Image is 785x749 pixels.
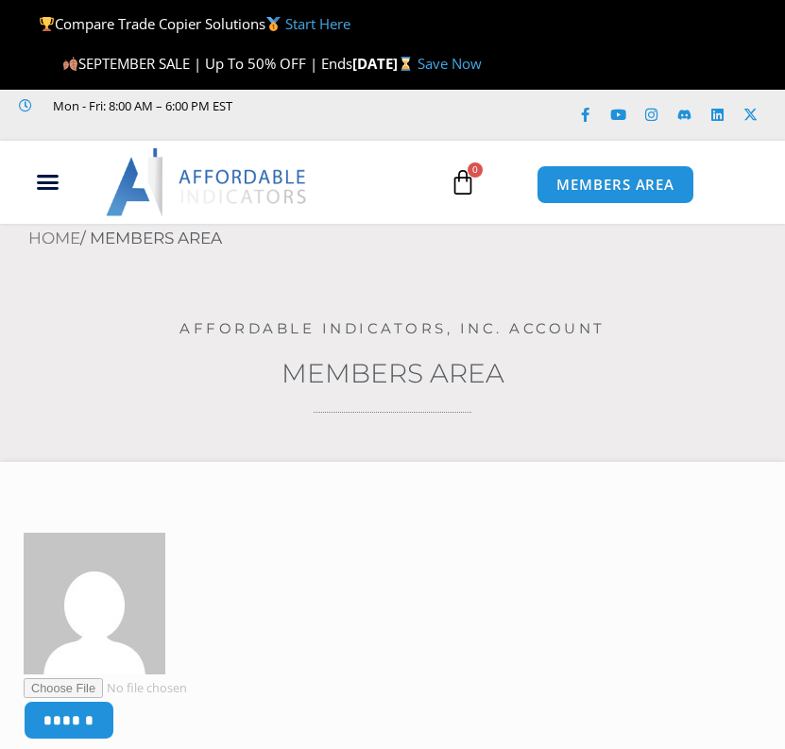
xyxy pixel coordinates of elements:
img: ⌛ [399,57,413,71]
span: Mon - Fri: 8:00 AM – 6:00 PM EST [48,94,232,117]
span: Compare Trade Copier Solutions [39,14,350,33]
a: Start Here [285,14,350,33]
nav: Breadcrumb [28,224,785,254]
img: 🥇 [266,17,281,31]
img: 🏆 [40,17,54,31]
iframe: Customer reviews powered by Trustpilot [19,117,302,136]
img: b617535d50d5672181aa27e15ecfdaf175611c66c3d7a42ae1ff433e9f4f000e [24,533,165,674]
span: 0 [468,162,483,178]
a: MEMBERS AREA [537,165,694,204]
div: Menu Toggle [9,164,86,200]
a: Members Area [282,357,504,389]
span: SEPTEMBER SALE | Up To 50% OFF | Ends [62,54,352,73]
a: Home [28,229,80,247]
a: Affordable Indicators, Inc. Account [179,319,606,337]
img: 🍂 [63,57,77,71]
strong: [DATE] [352,54,418,73]
span: MEMBERS AREA [556,178,674,192]
a: Save Now [418,54,482,73]
img: LogoAI | Affordable Indicators – NinjaTrader [106,148,309,216]
a: 0 [421,155,504,210]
